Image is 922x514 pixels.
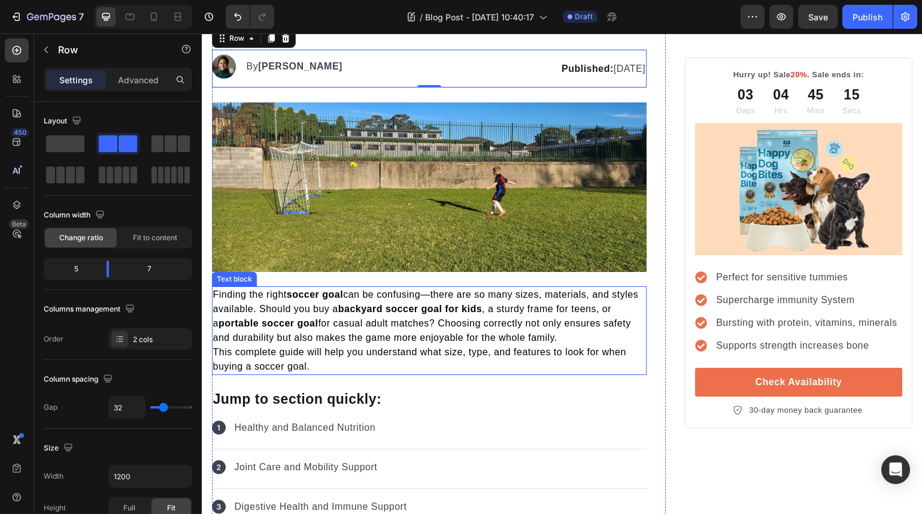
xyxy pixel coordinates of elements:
[641,51,659,72] div: 15
[44,334,63,344] div: Order
[495,35,699,47] p: Hurry up! Sale . Sale ends in:
[853,11,882,23] div: Publish
[202,34,922,514] iframe: Design area
[133,232,177,243] span: Fit to content
[798,5,838,29] button: Save
[842,5,893,29] button: Publish
[11,357,444,375] p: Jump to section quickly:
[137,270,280,280] strong: backyard soccer goal for kids
[78,10,84,24] p: 7
[514,259,695,274] p: Supercharge immunity System
[10,69,445,238] img: gempages_557362869155398907-e96e66ff-d88f-4e53-bcf0-871e3d1ce394.jpg
[44,371,115,388] div: Column spacing
[571,71,587,83] p: Hrs
[493,334,700,363] a: Check Availability
[119,261,190,277] div: 7
[514,305,695,319] p: Supports strength increases bone
[9,219,29,229] div: Beta
[808,12,828,22] span: Save
[11,312,444,340] p: This complete guide will help you understand what size, type, and features to look for when buyin...
[514,237,695,251] p: Perfect for sensitive tummies
[493,89,700,222] img: 495611768014373769-98a09d72-cc04-4af0-a217-db045d9ab775.png
[553,341,640,356] div: Check Availability
[605,51,623,72] div: 45
[535,51,554,72] div: 03
[167,503,175,513] span: Fit
[514,282,695,297] p: Bursting with protein, vitamins, minerals
[44,301,137,318] div: Columns management
[44,207,107,223] div: Column width
[571,51,587,72] div: 04
[44,503,66,513] div: Height
[44,440,75,456] div: Size
[641,71,659,83] p: Secs
[133,334,189,345] div: 2 cols
[605,71,623,83] p: Mins
[589,37,606,46] span: 20%
[17,285,117,295] strong: portable soccer goal
[33,427,176,441] p: Joint Care and Mobility Support
[226,5,274,29] div: Undo/Redo
[59,74,93,86] p: Settings
[44,113,84,129] div: Layout
[420,11,423,23] span: /
[547,371,660,383] p: 30-day money back guarantee
[58,43,160,57] p: Row
[44,471,63,482] div: Width
[10,253,445,341] div: Rich Text Editor. Editing area: main
[13,240,53,251] div: Text block
[575,11,593,22] span: Draft
[535,71,554,83] p: Days
[5,5,89,29] button: 7
[109,465,192,487] input: Auto
[33,387,174,401] p: Healthy and Balanced Nutrition
[11,128,29,137] div: 450
[46,261,97,277] div: 5
[59,232,103,243] span: Change ratio
[425,11,534,23] span: Blog Post - [DATE] 10:40:17
[109,397,145,418] input: Auto
[123,503,135,513] span: Full
[118,74,159,86] p: Advanced
[85,256,141,266] strong: soccer goal
[11,254,444,312] p: Finding the right can be confusing—there are so many sizes, materials, and styles available. Shou...
[44,402,57,413] div: Gap
[881,455,910,484] div: Open Intercom Messenger
[33,466,205,480] p: Digestive Health and Immune Support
